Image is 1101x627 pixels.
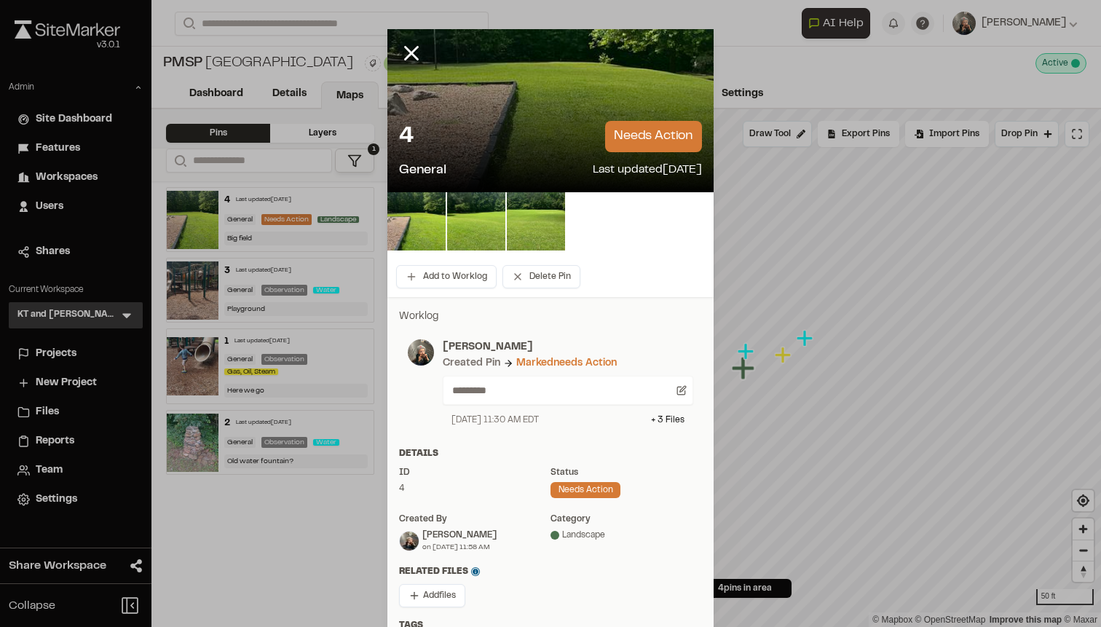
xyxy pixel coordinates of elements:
button: Addfiles [399,584,465,607]
div: Status [550,466,702,479]
p: Worklog [399,309,702,325]
p: Last updated [DATE] [593,161,702,181]
img: Tom Evans [400,532,419,551]
div: on [DATE] 11:58 AM [422,542,497,553]
img: file [507,192,565,251]
div: category [550,513,702,526]
button: Delete Pin [502,265,580,288]
button: Add to Worklog [396,265,497,288]
span: Add files [423,589,456,602]
div: [DATE] 11:30 AM EDT [451,414,539,427]
div: Created by [399,513,550,526]
div: ID [399,466,550,479]
div: Landscape [550,529,702,542]
div: Created Pin [443,355,500,371]
div: Marked needs action [516,355,617,371]
img: file [387,192,446,251]
div: + 3 File s [651,414,684,427]
div: needs action [550,482,620,498]
span: Related Files [399,565,480,578]
p: 4 [399,122,414,151]
div: 4 [399,482,550,495]
p: General [399,161,446,181]
div: Details [399,447,702,460]
div: [PERSON_NAME] [422,529,497,542]
img: file [447,192,505,251]
img: photo [408,339,434,366]
p: needs action [605,121,702,152]
p: [PERSON_NAME] [443,339,693,355]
